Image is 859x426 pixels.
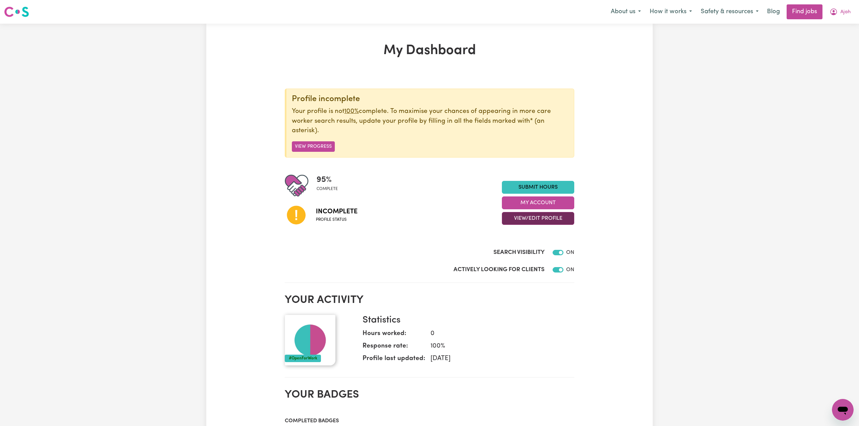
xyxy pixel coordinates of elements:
[454,265,544,274] label: Actively Looking for Clients
[825,5,855,19] button: My Account
[285,315,335,365] img: Your profile picture
[363,315,569,326] h3: Statistics
[502,196,574,209] button: My Account
[285,388,574,401] h2: Your badges
[425,341,569,351] dd: 100 %
[425,354,569,364] dd: [DATE]
[285,43,574,59] h1: My Dashboard
[317,174,338,186] span: 95 %
[316,207,357,217] span: Incomplete
[566,250,574,255] span: ON
[292,141,335,152] button: View Progress
[566,267,574,273] span: ON
[763,4,784,19] a: Blog
[292,107,568,136] p: Your profile is not complete. To maximise your chances of appearing in more care worker search re...
[493,248,544,257] label: Search Visibility
[363,354,425,366] dt: Profile last updated:
[363,329,425,341] dt: Hours worked:
[316,217,357,223] span: Profile status
[344,108,359,115] u: 100%
[4,4,29,20] a: Careseekers logo
[840,8,851,16] span: Ajah
[787,4,822,19] a: Find jobs
[285,355,321,362] div: #OpenForWork
[502,212,574,225] button: View/Edit Profile
[317,186,338,192] span: complete
[4,6,29,18] img: Careseekers logo
[606,5,645,19] button: About us
[645,5,696,19] button: How it works
[285,418,574,424] h3: Completed badges
[502,181,574,194] a: Submit Hours
[425,329,569,339] dd: 0
[292,94,568,104] div: Profile incomplete
[317,174,343,197] div: Profile completeness: 95%
[696,5,763,19] button: Safety & resources
[285,294,574,307] h2: Your activity
[832,399,854,421] iframe: Button to launch messaging window
[363,341,425,354] dt: Response rate:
